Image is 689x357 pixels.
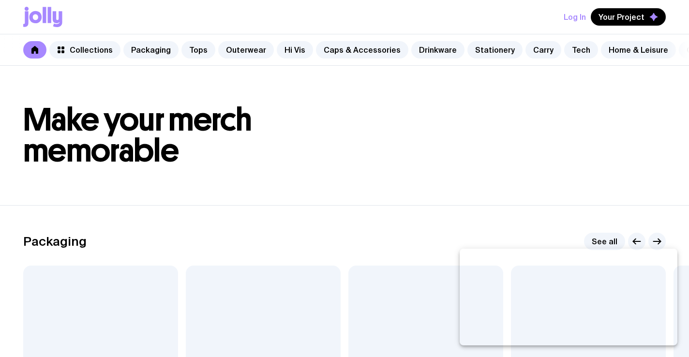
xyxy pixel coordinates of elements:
[277,41,313,59] a: Hi Vis
[601,41,676,59] a: Home & Leisure
[181,41,215,59] a: Tops
[70,45,113,55] span: Collections
[467,41,523,59] a: Stationery
[564,8,586,26] button: Log In
[584,233,625,250] a: See all
[525,41,561,59] a: Carry
[218,41,274,59] a: Outerwear
[599,12,644,22] span: Your Project
[123,41,179,59] a: Packaging
[49,41,120,59] a: Collections
[591,8,666,26] button: Your Project
[411,41,464,59] a: Drinkware
[23,101,252,170] span: Make your merch memorable
[316,41,408,59] a: Caps & Accessories
[564,41,598,59] a: Tech
[23,234,87,249] h2: Packaging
